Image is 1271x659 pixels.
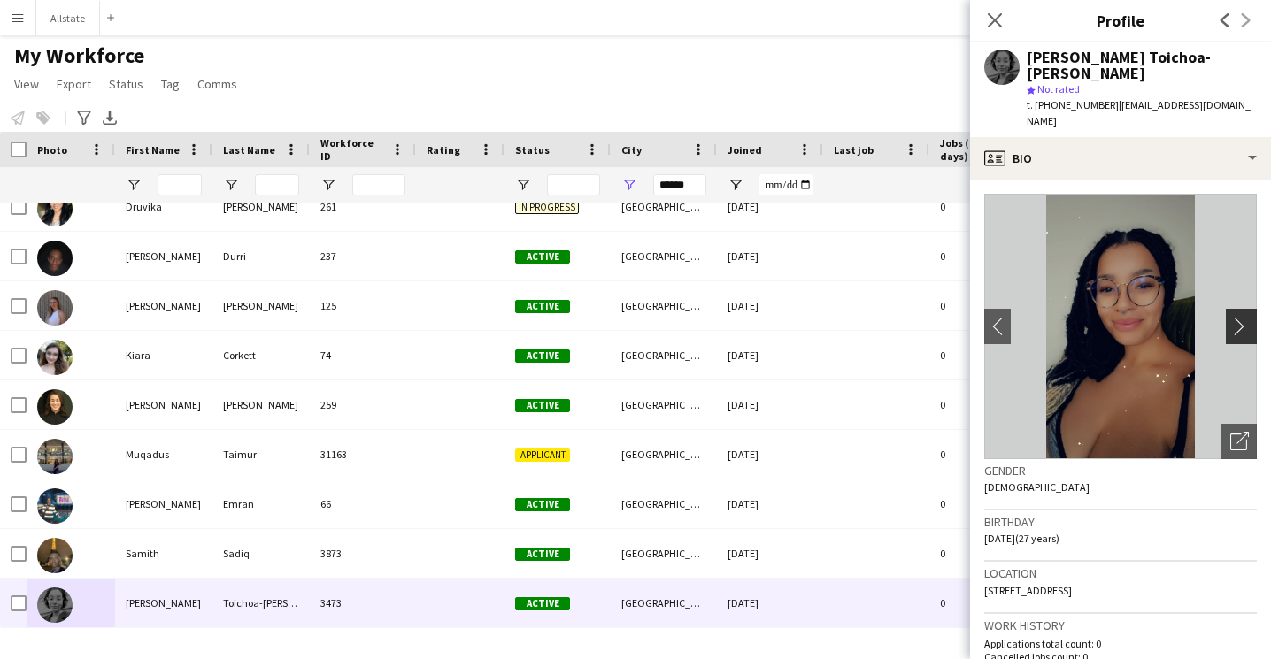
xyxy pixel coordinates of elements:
[158,174,202,195] input: First Name Filter Input
[515,597,570,610] span: Active
[7,73,46,96] a: View
[515,300,570,313] span: Active
[310,232,416,280] div: 237
[115,232,212,280] div: [PERSON_NAME]
[161,76,180,92] span: Tag
[102,73,150,96] a: Status
[14,76,39,92] span: View
[352,174,405,195] input: Workforce ID Filter Input
[212,281,310,330] div: [PERSON_NAME]
[37,538,73,573] img: Samith Sadiq
[515,143,550,157] span: Status
[1027,50,1257,81] div: [PERSON_NAME] Toichoa-[PERSON_NAME]
[115,579,212,627] div: [PERSON_NAME]
[717,579,823,627] div: [DATE]
[515,399,570,412] span: Active
[621,143,642,157] span: City
[115,331,212,379] div: Kiara
[57,76,91,92] span: Export
[115,380,212,429] div: [PERSON_NAME]
[759,174,813,195] input: Joined Filter Input
[611,380,717,429] div: [GEOGRAPHIC_DATA]
[37,290,73,326] img: Kiana Sieg
[310,529,416,578] div: 3873
[717,331,823,379] div: [DATE]
[970,9,1271,32] h3: Profile
[611,579,717,627] div: [GEOGRAPHIC_DATA]
[984,584,1072,597] span: [STREET_ADDRESS]
[1027,98,1119,111] span: t. [PHONE_NUMBER]
[717,479,823,528] div: [DATE]
[984,480,1090,494] span: [DEMOGRAPHIC_DATA]
[320,136,384,163] span: Workforce ID
[984,532,1059,545] span: [DATE] (27 years)
[717,232,823,280] div: [DATE]
[37,340,73,375] img: Kiara Corkett
[310,281,416,330] div: 125
[212,529,310,578] div: Sadiq
[611,430,717,479] div: [GEOGRAPHIC_DATA]
[984,514,1257,530] h3: Birthday
[126,143,180,157] span: First Name
[190,73,244,96] a: Comms
[717,529,823,578] div: [DATE]
[212,479,310,528] div: Emran
[310,380,416,429] div: 259
[970,137,1271,180] div: Bio
[611,479,717,528] div: [GEOGRAPHIC_DATA]
[36,1,100,35] button: Allstate
[717,281,823,330] div: [DATE]
[310,579,416,627] div: 3473
[611,232,717,280] div: [GEOGRAPHIC_DATA]
[984,617,1257,633] h3: Work history
[212,579,310,627] div: Toichoa-[PERSON_NAME]
[929,182,1044,231] div: 0
[109,76,143,92] span: Status
[728,143,762,157] span: Joined
[310,430,416,479] div: 31163
[929,579,1044,627] div: 0
[515,498,570,511] span: Active
[984,463,1257,479] h3: Gender
[73,107,95,128] app-action-btn: Advanced filters
[115,479,212,528] div: [PERSON_NAME]
[929,232,1044,280] div: 0
[984,637,1257,650] p: Applications total count: 0
[728,177,743,193] button: Open Filter Menu
[37,488,73,524] img: Oren Emran
[115,281,212,330] div: [PERSON_NAME]
[515,177,531,193] button: Open Filter Menu
[212,380,310,429] div: [PERSON_NAME]
[515,448,570,462] span: Applicant
[37,191,73,226] img: Druvika Patel
[515,548,570,561] span: Active
[717,430,823,479] div: [DATE]
[515,250,570,264] span: Active
[310,331,416,379] div: 74
[929,281,1044,330] div: 0
[212,430,310,479] div: Taimur
[320,177,336,193] button: Open Filter Menu
[115,182,212,231] div: Druvika
[929,479,1044,528] div: 0
[611,331,717,379] div: [GEOGRAPHIC_DATA]
[310,479,416,528] div: 66
[115,430,212,479] div: Muqadus
[37,439,73,474] img: Muqadus Taimur
[255,174,299,195] input: Last Name Filter Input
[197,76,237,92] span: Comms
[929,430,1044,479] div: 0
[99,107,120,128] app-action-btn: Export XLSX
[14,42,144,69] span: My Workforce
[115,529,212,578] div: Samith
[1027,98,1251,127] span: | [EMAIL_ADDRESS][DOMAIN_NAME]
[223,143,275,157] span: Last Name
[929,380,1044,429] div: 0
[984,194,1257,459] img: Crew avatar or photo
[126,177,142,193] button: Open Filter Menu
[37,587,73,623] img: Veronica Toichoa-Fulford
[212,331,310,379] div: Corkett
[611,529,717,578] div: [GEOGRAPHIC_DATA]
[929,331,1044,379] div: 0
[515,201,579,214] span: In progress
